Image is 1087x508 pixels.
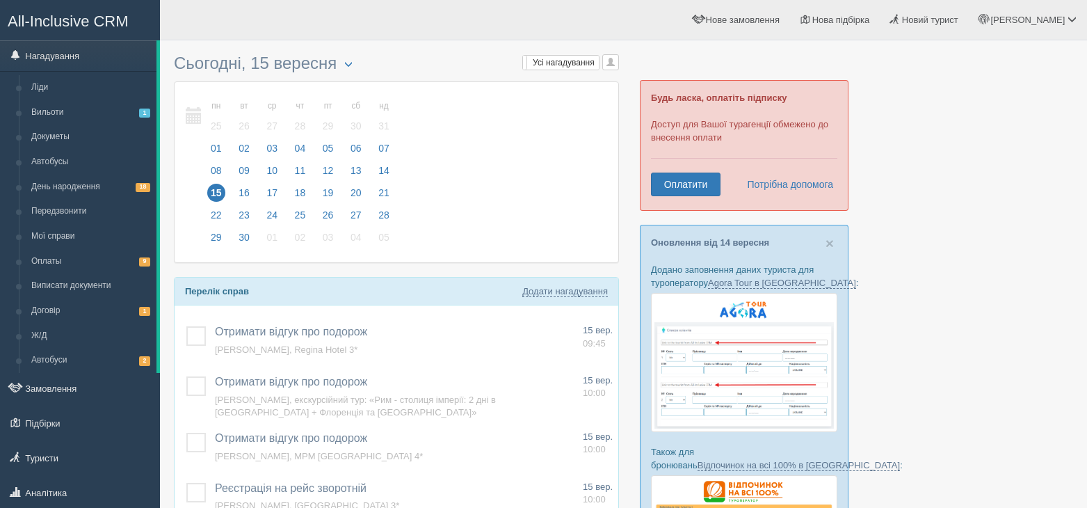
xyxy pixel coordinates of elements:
a: День народження18 [25,175,156,200]
a: Автобуси2 [25,348,156,373]
span: 15 вер. [583,325,613,335]
small: вт [235,100,253,112]
span: 16 [235,184,253,202]
a: 22 [203,207,230,230]
a: Вильоти1 [25,100,156,125]
a: 18 [287,185,314,207]
a: Докуметы [25,125,156,150]
span: Реєстрація на рейс зворотній [215,482,367,494]
a: 06 [343,141,369,163]
span: 05 [319,139,337,157]
a: вт 26 [231,93,257,141]
small: пт [319,100,337,112]
a: Ліди [25,75,156,100]
span: 20 [347,184,365,202]
span: [PERSON_NAME] [990,15,1065,25]
a: Потрібна допомога [738,173,834,196]
span: 04 [347,228,365,246]
a: [PERSON_NAME], екскурсійний тур: «Рим - столиця імперії: 2 дні в [GEOGRAPHIC_DATA] + Флоренція та... [215,395,496,418]
span: 15 вер. [583,375,613,386]
span: Усі нагадування [533,58,595,68]
span: 27 [347,206,365,224]
span: 28 [375,206,393,224]
span: 10:00 [583,494,606,505]
a: 27 [343,207,369,230]
span: 27 [263,117,281,135]
span: [PERSON_NAME], MPM [GEOGRAPHIC_DATA] 4* [215,451,423,461]
a: пн 25 [203,93,230,141]
a: 23 [231,207,257,230]
a: ср 27 [259,93,285,141]
span: 1 [139,109,150,118]
span: 13 [347,161,365,180]
span: 24 [263,206,281,224]
span: 30 [235,228,253,246]
a: 03 [315,230,341,252]
small: чт [291,100,309,112]
a: 04 [343,230,369,252]
span: 22 [207,206,225,224]
a: [PERSON_NAME], Regina Hotel 3* [215,344,357,355]
a: 28 [371,207,394,230]
span: 01 [207,139,225,157]
span: Новий турист [902,15,958,25]
a: пт 29 [315,93,341,141]
span: 9 [139,257,150,267]
a: 29 [203,230,230,252]
b: Перелік справ [185,286,249,296]
span: 05 [375,228,393,246]
a: Виписати документи [25,273,156,299]
span: 23 [235,206,253,224]
span: × [826,235,834,251]
a: 15 [203,185,230,207]
a: 08 [203,163,230,185]
span: 31 [375,117,393,135]
a: Оновлення від 14 вересня [651,237,769,248]
a: 07 [371,141,394,163]
span: 10:00 [583,444,606,454]
span: 03 [319,228,337,246]
span: 25 [291,206,309,224]
a: Додати нагадування [522,286,608,297]
a: 12 [315,163,341,185]
a: 03 [259,141,285,163]
small: пн [207,100,225,112]
span: 10 [263,161,281,180]
a: 16 [231,185,257,207]
a: 11 [287,163,314,185]
span: 29 [319,117,337,135]
a: 10 [259,163,285,185]
a: 09 [231,163,257,185]
a: Передзвонити [25,199,156,224]
small: сб [347,100,365,112]
a: 15 вер. 10:00 [583,481,613,507]
span: 14 [375,161,393,180]
span: 10:00 [583,388,606,398]
span: 28 [291,117,309,135]
b: Будь ласка, оплатіть підписку [651,93,787,103]
a: Отримати відгук про подорож [215,432,367,444]
a: All-Inclusive CRM [1,1,159,39]
span: 01 [263,228,281,246]
a: 01 [259,230,285,252]
span: 02 [235,139,253,157]
span: 09 [235,161,253,180]
a: 05 [315,141,341,163]
span: 02 [291,228,309,246]
img: agora-tour-%D1%84%D0%BE%D1%80%D0%BC%D0%B0-%D0%B1%D1%80%D0%BE%D0%BD%D1%8E%D0%B2%D0%B0%D0%BD%D0%BD%... [651,293,837,432]
a: Отримати відгук про подорож [215,326,367,338]
span: 19 [319,184,337,202]
span: 21 [375,184,393,202]
span: All-Inclusive CRM [8,13,129,30]
span: 26 [235,117,253,135]
a: 19 [315,185,341,207]
span: Нове замовлення [706,15,780,25]
button: Close [826,236,834,251]
a: Отримати відгук про подорож [215,376,367,388]
span: Нова підбірка [812,15,870,25]
span: 15 [207,184,225,202]
a: Договір1 [25,299,156,324]
a: 20 [343,185,369,207]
